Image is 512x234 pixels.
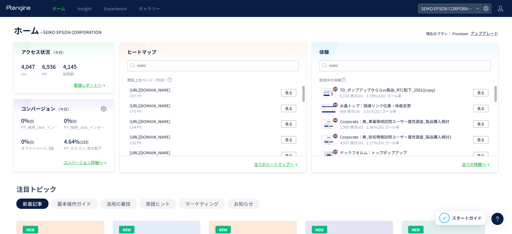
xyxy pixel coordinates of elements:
button: 見る [473,152,488,159]
div: コンバージョン詳細へ [63,160,108,165]
button: 活用の裏技 [100,199,137,209]
p: 6,936 [42,62,56,71]
h4: 体験 [319,48,491,55]
span: (0) [29,118,34,124]
img: 9f6a8b9eb31cbaf9ef9aa2c785f368ef1755568133988.png [322,120,335,129]
i: 567 表示UU [340,156,362,161]
span: (193) [80,139,88,145]
button: マーケティング [179,199,225,209]
div: 注目トピック [16,184,493,194]
span: (0) [29,139,34,145]
div: アップグレード [470,31,498,36]
p: 0% [64,117,107,125]
i: 908 表示UU [340,109,362,114]
p: 237 PV [130,93,173,98]
p: Corporate：再_技術情報訪問ユーザー属性調査_製品購入検討1 [340,134,451,140]
p: 4,145 [63,62,77,71]
button: 新着記事 [16,199,48,209]
button: 見る [281,152,296,159]
button: 見る [281,105,296,112]
span: 見る [477,152,484,159]
p: テックフオルム：トップポップアップ [340,150,407,156]
h4: アクセス状況 [21,48,107,55]
i: 10.05%(57) ゴール率 [364,156,398,161]
span: 見る [477,136,484,143]
p: 154 PV [130,124,173,129]
span: 見る [285,105,292,112]
span: 見る [285,136,292,143]
span: ギャラリー [139,5,160,12]
i: 1.78%(120) ゴール率 [367,93,401,98]
span: スタートガイド [452,215,482,221]
h4: ヒートマップ [127,48,299,55]
p: PT_セミコン_和文配下 [64,145,107,151]
span: 見る [477,89,484,96]
p: 配信中の体験 [319,77,491,85]
p: Corporate：再_事業領域訪問ユーザー属性調査_製品購入検討 [340,119,449,125]
p: https://corporate.epson/en/ [130,87,170,93]
p: 4.64% [64,138,107,145]
p: オファーページ【前後見る用】 [21,145,61,151]
button: 見る [473,136,488,143]
span: （今日） [51,50,66,55]
img: dabdb136761b5e287bad4f6667b2f63f1755567962047.png [322,136,335,145]
div: NEW [23,226,38,233]
p: PT_採用_click_インターンシップ2025Mypage [21,125,61,130]
i: 1.36%(26) ゴール率 [367,124,399,129]
div: NEW [312,226,327,233]
div: 全てのヒートマップへ [254,162,299,167]
p: 4,047 [21,62,35,71]
p: PT_採用_click_インターンシップ2025Entry [64,125,107,130]
span: 見る [285,152,292,159]
i: 1.17%(53) ゴール率 [367,140,399,145]
span: SEIKO EPSON CORPORATION [43,29,101,35]
span: (0) [72,118,77,124]
button: お知らせ [228,199,260,209]
button: 見る [473,120,488,128]
p: 訪問数 [63,71,77,76]
p: PV [42,71,56,76]
p: 水晶トップ：関連リンク位置・体裁変更 [340,103,411,109]
p: https://store.orient-watch.com/collections/all [130,119,170,125]
div: NEW [119,226,135,233]
span: ホーム [52,5,65,12]
div: 数値レポートへ [74,82,107,88]
span: SEIKO EPSON CORPORATION [419,4,473,13]
p: 0% [21,138,61,145]
div: — [14,24,101,36]
span: （今日） [56,106,71,112]
span: ホーム [14,24,39,36]
p: 現在のプラン： Premium [426,31,468,36]
p: TD_ポップアップきららvs製品_RTC配下_2501((copy) [340,87,435,93]
p: 0% [21,117,61,125]
div: NEW [408,226,424,233]
span: 見る [477,120,484,128]
span: 見る [477,105,484,112]
i: 1,909 表示UU [340,124,365,129]
p: https://www.epsondevice.com/crystal/cn/designsupport/tool/ibis/ [130,134,170,140]
button: 見る [281,89,296,96]
button: 見る [473,105,488,112]
span: 見る [285,120,292,128]
span: Experience [104,5,127,12]
img: cb19256532f57c67c97ae3370f7736a91749792872430.png [322,89,335,98]
button: 基本操作ガイド [51,199,98,209]
button: 見る [473,89,488,96]
p: UU [21,71,35,76]
p: 閲覧上位ページ（今日） [127,77,299,85]
i: 4,537 表示UU [340,140,365,145]
img: 099e98a6a99e49d63794746096f47de31754530917934.png [322,152,335,160]
img: a43139d0891afb75eb4d5aa1656c38151755582142477.jpeg [322,105,335,113]
div: 全ての体験へ [462,162,491,167]
i: 2.31%(21) ゴール率 [364,109,396,114]
p: https://corporate.epson/en/search.html [130,103,170,109]
span: 見る [285,89,292,96]
p: 129 PV [130,156,173,161]
p: 175 PV [130,109,173,114]
div: NEW [215,226,231,233]
i: 6,724 表示UU [340,93,365,98]
button: 見る [281,136,296,143]
button: 見る [281,120,296,128]
span: Insight [77,5,92,12]
button: 実践ヒント [139,199,176,209]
